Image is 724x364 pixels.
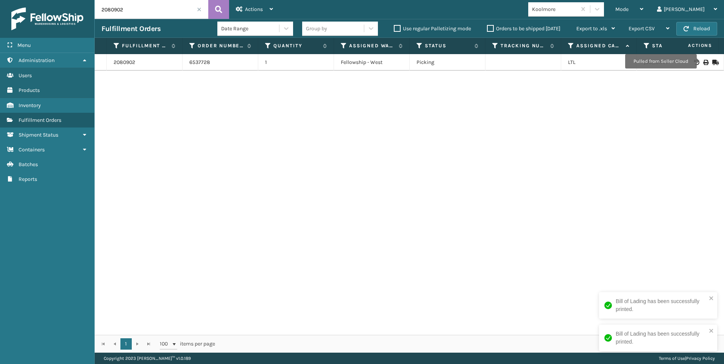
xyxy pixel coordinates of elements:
[394,25,471,32] label: Use regular Palletizing mode
[664,39,717,52] span: Actions
[615,6,629,12] span: Mode
[160,338,215,350] span: items per page
[629,25,655,32] span: Export CSV
[17,42,31,48] span: Menu
[245,6,263,12] span: Actions
[273,42,319,49] label: Quantity
[676,22,717,36] button: Reload
[637,54,713,71] td: [US_STATE]
[258,54,334,71] td: 1
[101,24,161,33] h3: Fulfillment Orders
[11,8,83,30] img: logo
[104,353,191,364] p: Copyright 2023 [PERSON_NAME]™ v 1.0.189
[703,60,708,65] i: Print BOL
[160,340,171,348] span: 100
[19,132,58,138] span: Shipment Status
[19,72,32,79] span: Users
[120,338,132,350] a: 1
[616,297,707,313] div: Bill of Lading has been successfully printed.
[709,295,714,302] button: close
[306,25,327,33] div: Group by
[616,330,707,346] div: Bill of Lading has been successfully printed.
[576,25,607,32] span: Export to .xls
[712,60,717,65] i: Mark as Shipped
[532,5,577,13] div: Koolmore
[19,146,45,153] span: Containers
[576,42,622,49] label: Assigned Carrier Service
[19,176,37,182] span: Reports
[19,87,40,93] span: Products
[19,57,55,64] span: Administration
[226,340,716,348] div: 1 - 1 of 1 items
[501,42,546,49] label: Tracking Number
[561,54,637,71] td: LTL
[487,25,560,32] label: Orders to be shipped [DATE]
[709,328,714,335] button: close
[19,161,38,168] span: Batches
[410,54,485,71] td: Picking
[122,42,168,49] label: Fulfillment Order Id
[19,102,41,109] span: Inventory
[114,59,135,66] a: 2080902
[334,54,410,71] td: Fellowship - West
[19,117,61,123] span: Fulfillment Orders
[425,42,471,49] label: Status
[221,25,280,33] div: Date Range
[349,42,395,49] label: Assigned Warehouse
[652,42,698,49] label: State
[183,54,258,71] td: 6537728
[694,60,699,65] i: Void BOL
[198,42,243,49] label: Order Number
